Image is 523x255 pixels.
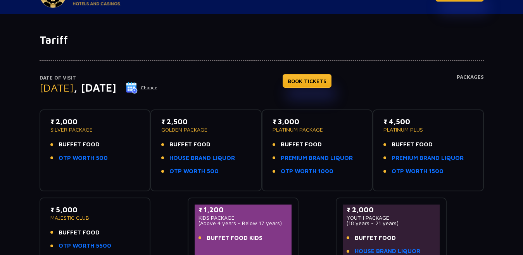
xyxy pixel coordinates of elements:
[383,116,473,127] p: ₹ 4,500
[40,33,484,47] h1: Tariff
[347,205,436,215] p: ₹ 2,000
[198,215,288,220] p: KIDS PACKAGE
[40,81,74,94] span: [DATE]
[161,116,251,127] p: ₹ 2,500
[50,127,140,132] p: SILVER PACKAGE
[126,82,158,94] button: Change
[59,241,111,250] a: OTP WORTH 5500
[50,205,140,215] p: ₹ 5,000
[59,140,100,149] span: BUFFET FOOD
[392,167,444,176] a: OTP WORTH 1500
[392,140,433,149] span: BUFFET FOOD
[50,116,140,127] p: ₹ 2,000
[169,154,235,163] a: HOUSE BRAND LIQUOR
[392,154,464,163] a: PREMIUM BRAND LIQUOR
[169,140,211,149] span: BUFFET FOOD
[281,140,322,149] span: BUFFET FOOD
[281,154,353,163] a: PREMIUM BRAND LIQUOR
[161,127,251,132] p: GOLDEN PACKAGE
[283,74,331,88] a: BOOK TICKETS
[457,74,484,102] h4: Packages
[207,234,262,243] span: BUFFET FOOD KIDS
[273,116,362,127] p: ₹ 3,000
[383,127,473,132] p: PLATINUM PLUS
[50,215,140,220] p: MAJESTIC CLUB
[59,228,100,237] span: BUFFET FOOD
[281,167,333,176] a: OTP WORTH 1000
[355,234,396,243] span: BUFFET FOOD
[40,74,158,82] p: Date of Visit
[198,220,288,226] p: (Above 4 years - Below 17 years)
[74,81,116,94] span: , [DATE]
[59,154,108,163] a: OTP WORTH 500
[198,205,288,215] p: ₹ 1,200
[169,167,219,176] a: OTP WORTH 500
[273,127,362,132] p: PLATINUM PACKAGE
[347,215,436,220] p: YOUTH PACKAGE
[347,220,436,226] p: (18 years - 21 years)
